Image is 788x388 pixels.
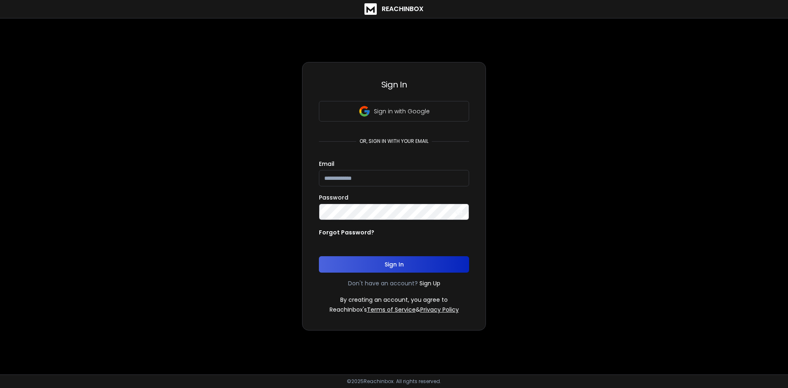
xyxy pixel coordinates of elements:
[420,305,459,314] a: Privacy Policy
[356,138,432,145] p: or, sign in with your email
[319,101,469,122] button: Sign in with Google
[382,4,424,14] h1: ReachInbox
[347,378,441,385] p: © 2025 Reachinbox. All rights reserved.
[319,161,334,167] label: Email
[348,279,418,287] p: Don't have an account?
[319,195,348,200] label: Password
[419,279,440,287] a: Sign Up
[364,3,424,15] a: ReachInbox
[367,305,416,314] a: Terms of Service
[319,256,469,273] button: Sign In
[330,305,459,314] p: ReachInbox's &
[319,228,374,236] p: Forgot Password?
[340,296,448,304] p: By creating an account, you agree to
[374,107,430,115] p: Sign in with Google
[319,79,469,90] h3: Sign In
[364,3,377,15] img: logo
